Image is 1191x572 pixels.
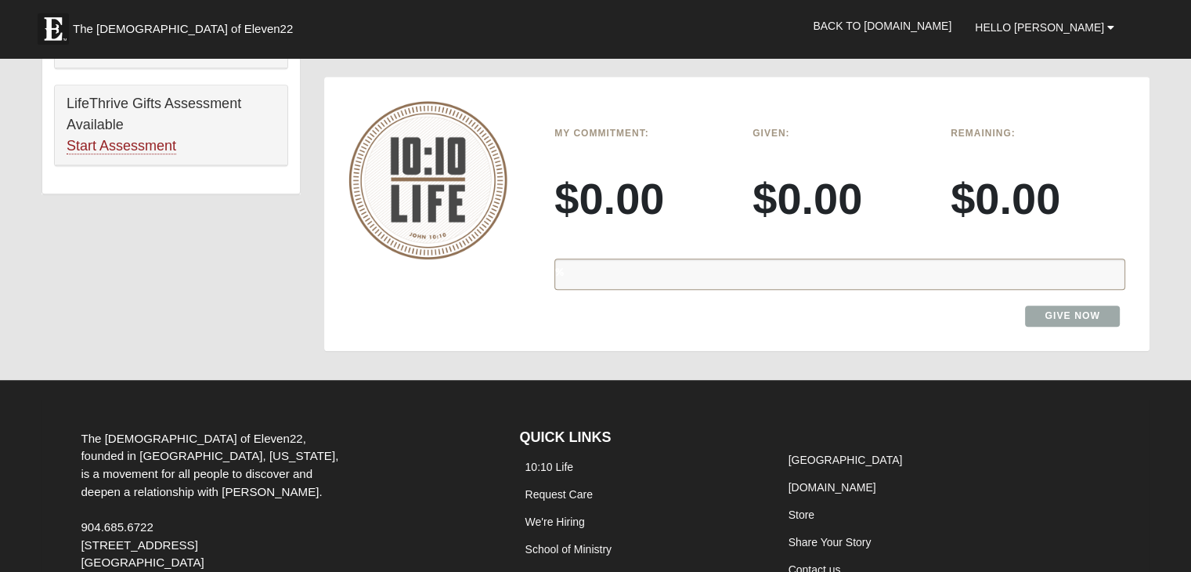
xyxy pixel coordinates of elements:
a: [DOMAIN_NAME] [789,481,876,494]
h4: QUICK LINKS [519,429,759,447]
a: We're Hiring [525,516,584,528]
h3: $0.00 [951,172,1125,225]
span: [GEOGRAPHIC_DATA] [81,556,204,569]
a: [GEOGRAPHIC_DATA] [789,454,903,466]
div: LifeThrive Gifts Assessment Available [55,85,287,165]
a: Request Care [525,488,592,501]
a: Hello [PERSON_NAME] [963,8,1126,47]
h6: Remaining: [951,128,1125,139]
h3: $0.00 [554,172,729,225]
a: Share Your Story [789,536,872,548]
span: The [DEMOGRAPHIC_DATA] of Eleven22 [73,21,293,37]
a: The [DEMOGRAPHIC_DATA] of Eleven22 [30,5,343,45]
a: Back to [DOMAIN_NAME] [801,6,963,45]
h6: Given: [752,128,927,139]
a: Start Assessment [67,138,176,154]
img: Eleven22 logo [38,13,69,45]
a: Store [789,509,814,521]
span: Hello [PERSON_NAME] [975,21,1104,34]
h6: My Commitment: [554,128,729,139]
img: 10-10-Life-logo-round-no-scripture.png [348,101,507,259]
a: School of Ministry [525,543,611,556]
a: Give Now [1025,306,1120,327]
h3: $0.00 [752,172,927,225]
a: 10:10 Life [525,461,573,473]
